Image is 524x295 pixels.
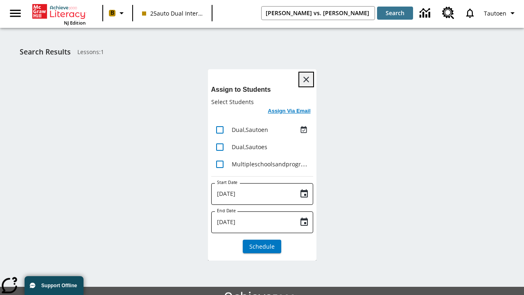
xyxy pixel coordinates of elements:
[484,9,506,18] span: Tautoen
[437,2,459,24] a: Resource Center, Will open in new tab
[211,84,313,95] h6: Assign to Students
[64,20,86,26] span: NJ Edition
[77,48,104,56] span: Lessons : 1
[106,6,130,20] button: Boost Class color is peach. Change class color
[211,98,313,106] p: Select Students
[243,240,281,253] button: Schedule
[377,7,413,20] button: Search
[299,73,313,86] button: Close
[232,143,310,151] div: Dual, Sautoes
[217,208,236,214] label: End Date
[32,2,86,26] div: Home
[268,107,310,116] h6: Assign Via Email
[481,6,521,20] button: Profile/Settings
[32,3,86,20] a: Home
[211,183,293,205] input: MMMM-DD-YYYY
[142,9,203,18] span: 25auto Dual International
[459,2,481,24] a: Notifications
[111,8,114,18] span: B
[232,160,310,168] div: Multipleschoolsandprograms, Sautoen
[20,48,71,56] h1: Search Results
[217,179,237,186] label: Start Date
[3,1,27,25] button: Open side menu
[208,69,316,261] div: lesson details
[298,124,310,136] button: Assigned Aug 24 to Aug 24
[265,106,313,118] button: Assign Via Email
[25,276,84,295] button: Support Offline
[232,126,268,134] span: Dual , Sautoen
[211,211,293,233] input: MMMM-DD-YYYY
[41,283,77,288] span: Support Offline
[249,242,275,251] span: Schedule
[232,125,298,134] div: Dual, Sautoen
[296,186,312,202] button: Choose date, selected date is Aug 24, 2025
[232,143,267,151] span: Dual , Sautoes
[232,160,336,168] span: Multipleschoolsandprograms , Sautoen
[415,2,437,25] a: Data Center
[296,214,312,230] button: Choose date, selected date is Aug 24, 2025
[262,7,375,20] input: search field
